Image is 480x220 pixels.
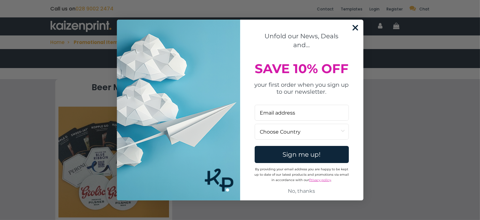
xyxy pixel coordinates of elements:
span: SAVE 10% OFF [255,61,349,76]
button: Show Options [340,124,346,139]
button: No, thanks [255,185,349,197]
img: Business Cards [117,20,240,201]
span: Unfold our News, Deals and... [265,32,339,49]
a: Privacy policy [309,178,331,182]
button: Sign me up! [255,146,349,163]
span: your first order when you sign up to our newsletter. [255,81,349,95]
input: Email address [255,105,349,121]
span: By providing your email address you are happy to be kept up to date of our latest products and pr... [254,167,349,182]
input: Choose Country [260,124,340,139]
button: Close dialog [350,22,361,33]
